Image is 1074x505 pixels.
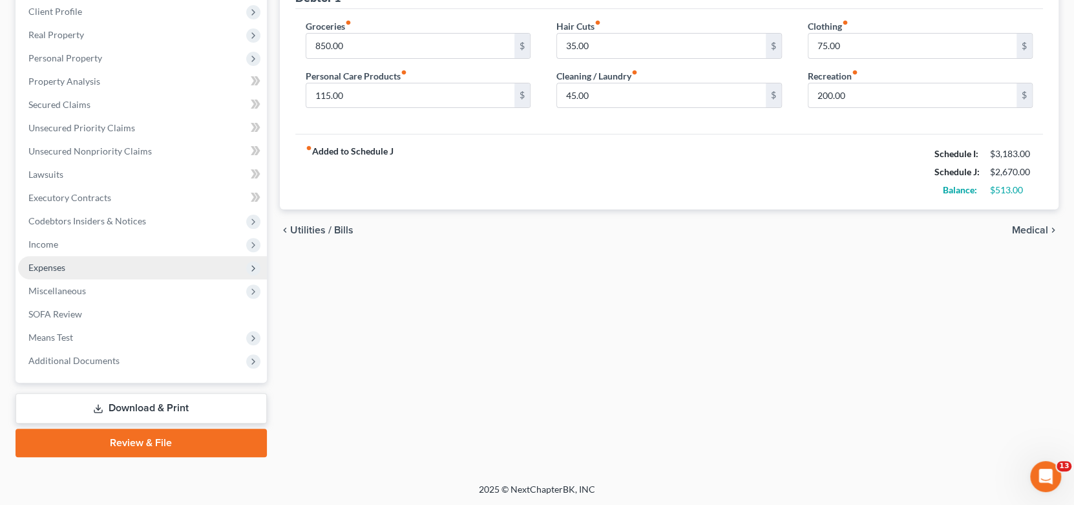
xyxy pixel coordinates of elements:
span: Personal Property [28,52,102,63]
span: Utilities / Bills [290,225,353,235]
div: $ [766,34,781,58]
div: $ [1016,83,1032,108]
span: Secured Claims [28,99,90,110]
label: Cleaning / Laundry [556,69,638,83]
input: -- [306,34,515,58]
i: fiber_manual_record [401,69,407,76]
span: Real Property [28,29,84,40]
input: -- [557,34,766,58]
span: Means Test [28,332,73,343]
a: Unsecured Nonpriority Claims [18,140,267,163]
span: Codebtors Insiders & Notices [28,215,146,226]
span: Unsecured Priority Claims [28,122,135,133]
div: $2,670.00 [990,166,1033,178]
iframe: Intercom live chat [1030,461,1061,492]
span: Medical [1012,225,1048,235]
a: Unsecured Priority Claims [18,116,267,140]
span: Expenses [28,262,65,273]
a: Property Analysis [18,70,267,93]
div: $3,183.00 [990,147,1033,160]
span: Executory Contracts [28,192,111,203]
div: $ [1016,34,1032,58]
i: fiber_manual_record [306,145,312,151]
i: fiber_manual_record [842,19,848,26]
strong: Schedule I: [934,148,978,159]
a: Review & File [16,429,267,457]
span: Property Analysis [28,76,100,87]
span: Miscellaneous [28,285,86,296]
div: $ [514,83,530,108]
strong: Added to Schedule J [306,145,394,199]
i: chevron_left [280,225,290,235]
button: Medical chevron_right [1012,225,1058,235]
div: $ [514,34,530,58]
i: fiber_manual_record [852,69,858,76]
label: Recreation [808,69,858,83]
span: Lawsuits [28,169,63,180]
i: fiber_manual_record [595,19,601,26]
span: Unsecured Nonpriority Claims [28,145,152,156]
input: -- [306,83,515,108]
strong: Balance: [943,184,977,195]
a: Download & Print [16,393,267,424]
i: chevron_right [1048,225,1058,235]
span: 13 [1057,461,1071,471]
a: Secured Claims [18,93,267,116]
a: Lawsuits [18,163,267,186]
label: Personal Care Products [306,69,407,83]
label: Groceries [306,19,352,33]
span: SOFA Review [28,308,82,319]
a: Executory Contracts [18,186,267,210]
label: Hair Cuts [556,19,601,33]
input: -- [557,83,766,108]
span: Income [28,239,58,250]
span: Additional Documents [28,355,120,366]
label: Clothing [808,19,848,33]
input: -- [808,34,1017,58]
div: $513.00 [990,184,1033,197]
i: fiber_manual_record [345,19,352,26]
span: Client Profile [28,6,82,17]
a: SOFA Review [18,303,267,326]
div: $ [766,83,781,108]
i: fiber_manual_record [631,69,638,76]
button: chevron_left Utilities / Bills [280,225,353,235]
strong: Schedule J: [934,166,980,177]
input: -- [808,83,1017,108]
